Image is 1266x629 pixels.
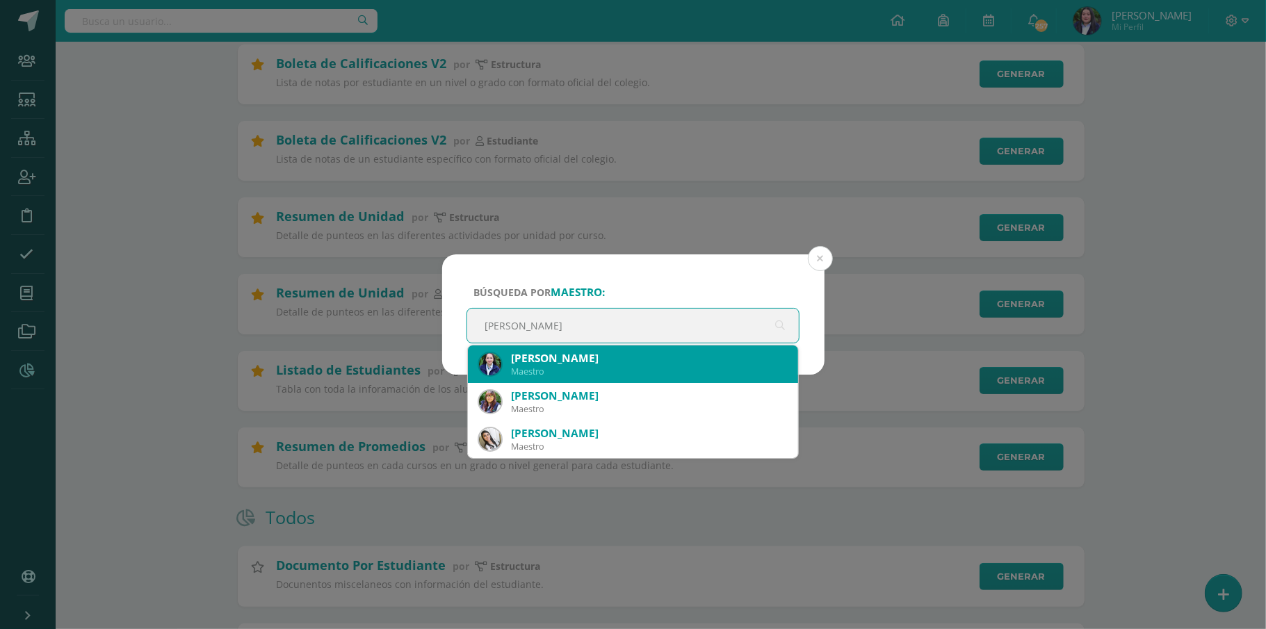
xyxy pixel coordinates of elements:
[511,403,788,415] div: Maestro
[479,353,501,375] img: 381c161aa04f9ea8baa001c8ef3cbafa.png
[511,351,788,366] div: [PERSON_NAME]
[479,391,501,413] img: d02f7b5d7dd3d7b9e4d2ee7bbdbba8a0.png
[511,389,788,403] div: [PERSON_NAME]
[511,366,788,377] div: Maestro
[467,309,800,343] input: ej. Nicholas Alekzander, etc.
[551,285,605,300] strong: maestro:
[479,428,501,450] img: 3cb1da39adfc44875505f7db3b4f05ea.png
[473,286,605,299] span: Búsqueda por
[808,246,833,271] button: Close (Esc)
[511,426,788,441] div: [PERSON_NAME]
[511,441,788,452] div: Maestro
